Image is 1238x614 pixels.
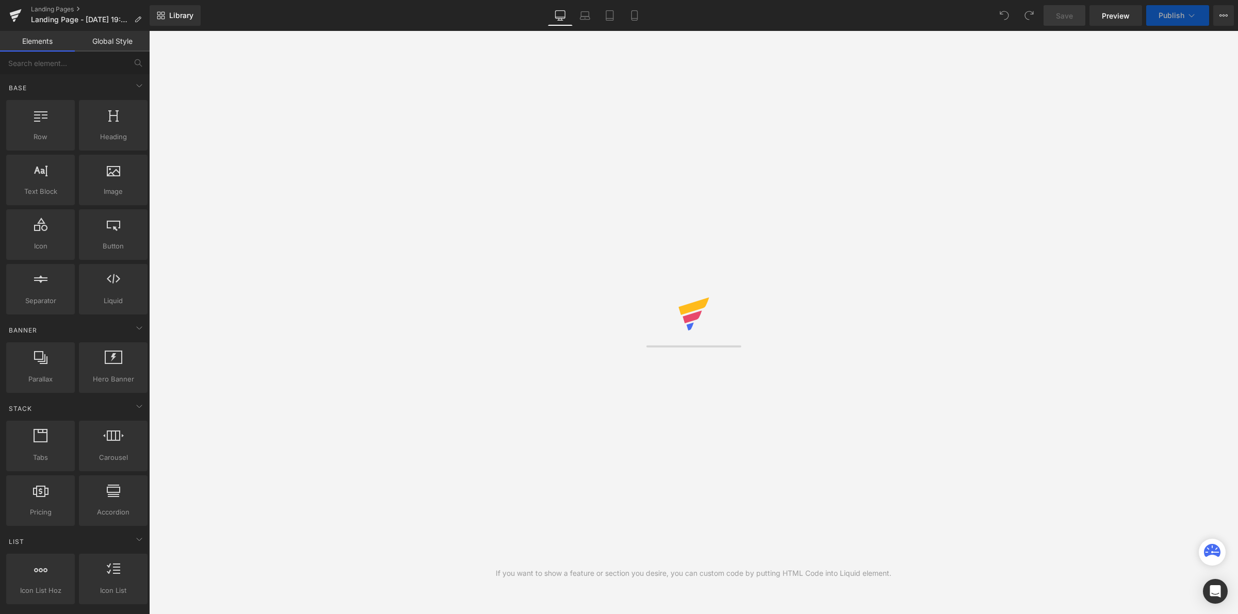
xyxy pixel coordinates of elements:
[8,404,33,413] span: Stack
[994,5,1015,26] button: Undo
[9,131,72,142] span: Row
[8,83,28,93] span: Base
[8,537,25,546] span: List
[82,507,144,518] span: Accordion
[597,5,622,26] a: Tablet
[82,186,144,197] span: Image
[1089,5,1142,26] a: Preview
[548,5,573,26] a: Desktop
[31,5,150,13] a: Landing Pages
[82,585,144,596] span: Icon List
[82,131,144,142] span: Heading
[82,452,144,463] span: Carousel
[1159,11,1184,20] span: Publish
[9,295,72,306] span: Separator
[1203,579,1228,604] div: Open Intercom Messenger
[82,374,144,385] span: Hero Banner
[150,5,201,26] a: New Library
[1146,5,1209,26] button: Publish
[622,5,647,26] a: Mobile
[82,241,144,252] span: Button
[573,5,597,26] a: Laptop
[169,11,193,20] span: Library
[31,15,130,24] span: Landing Page - [DATE] 19:24:40
[496,568,891,579] div: If you want to show a feature or section you desire, you can custom code by putting HTML Code int...
[9,452,72,463] span: Tabs
[1213,5,1234,26] button: More
[1056,10,1073,21] span: Save
[1102,10,1130,21] span: Preview
[75,31,150,52] a: Global Style
[82,295,144,306] span: Liquid
[1019,5,1039,26] button: Redo
[9,585,72,596] span: Icon List Hoz
[9,241,72,252] span: Icon
[9,186,72,197] span: Text Block
[8,325,38,335] span: Banner
[9,374,72,385] span: Parallax
[9,507,72,518] span: Pricing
